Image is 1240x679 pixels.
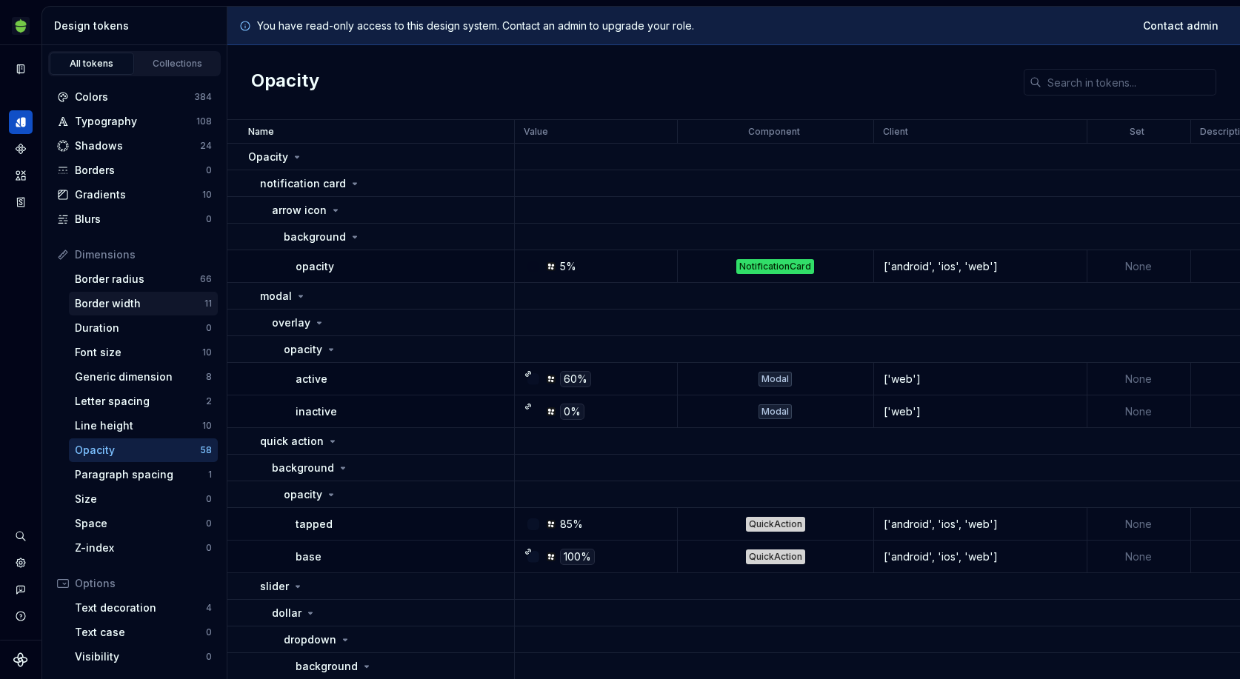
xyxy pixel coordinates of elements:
[202,420,212,432] div: 10
[51,134,218,158] a: Shadows24
[9,578,33,601] button: Contact support
[75,321,206,335] div: Duration
[9,110,33,134] a: Design tokens
[202,347,212,358] div: 10
[75,576,212,591] div: Options
[75,369,206,384] div: Generic dimension
[9,524,33,548] div: Search ⌘K
[69,645,218,669] a: Visibility0
[1133,13,1228,39] a: Contact admin
[69,267,218,291] a: Border radius66
[9,57,33,81] a: Documentation
[248,150,288,164] p: Opacity
[284,632,336,647] p: dropdown
[202,189,212,201] div: 10
[1041,69,1216,96] input: Search in tokens...
[69,536,218,560] a: Z-index0
[206,371,212,383] div: 8
[875,517,1086,532] div: ['android', 'ios', 'web']
[75,114,196,129] div: Typography
[69,292,218,315] a: Border width11
[296,517,333,532] p: tapped
[260,434,324,449] p: quick action
[272,203,327,218] p: arrow icon
[75,492,206,506] div: Size
[75,212,206,227] div: Blurs
[206,518,212,529] div: 0
[75,516,206,531] div: Space
[196,116,212,127] div: 108
[257,19,694,33] p: You have read-only access to this design system. Contact an admin to upgrade your role.
[746,517,805,532] div: QuickAction
[69,389,218,413] a: Letter spacing2
[208,469,212,481] div: 1
[736,259,814,274] div: NotificationCard
[260,579,289,594] p: slider
[272,461,334,475] p: background
[69,414,218,438] a: Line height10
[206,395,212,407] div: 2
[296,259,334,274] p: opacity
[75,272,200,287] div: Border radius
[51,183,218,207] a: Gradients10
[883,126,908,138] p: Client
[296,659,358,674] p: background
[51,85,218,109] a: Colors384
[69,341,218,364] a: Font size10
[251,69,319,96] h2: Opacity
[75,187,202,202] div: Gradients
[1087,250,1191,283] td: None
[560,404,584,420] div: 0%
[759,372,792,387] div: Modal
[194,91,212,103] div: 384
[51,110,218,133] a: Typography108
[75,601,206,615] div: Text decoration
[54,19,221,33] div: Design tokens
[206,626,212,638] div: 0
[75,296,204,311] div: Border width
[248,126,274,138] p: Name
[524,126,548,138] p: Value
[69,316,218,340] a: Duration0
[875,404,1086,419] div: ['web']
[55,58,129,70] div: All tokens
[141,58,215,70] div: Collections
[69,487,218,511] a: Size0
[875,259,1086,274] div: ['android', 'ios', 'web']
[560,259,576,274] div: 5%
[13,652,28,667] svg: Supernova Logo
[296,372,327,387] p: active
[69,463,218,486] a: Paragraph spacing1
[272,315,310,330] p: overlay
[69,512,218,535] a: Space0
[9,190,33,214] a: Storybook stories
[51,207,218,231] a: Blurs0
[284,230,346,244] p: background
[875,549,1086,564] div: ['android', 'ios', 'web']
[206,322,212,334] div: 0
[206,164,212,176] div: 0
[75,90,194,104] div: Colors
[9,551,33,575] a: Settings
[69,438,218,462] a: Opacity58
[200,444,212,456] div: 58
[206,602,212,614] div: 4
[75,163,206,178] div: Borders
[560,371,591,387] div: 60%
[746,549,805,564] div: QuickAction
[296,404,337,419] p: inactive
[75,138,200,153] div: Shadows
[1087,541,1191,573] td: None
[75,541,206,555] div: Z-index
[75,443,200,458] div: Opacity
[206,493,212,505] div: 0
[51,158,218,182] a: Borders0
[9,137,33,161] a: Components
[1087,395,1191,428] td: None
